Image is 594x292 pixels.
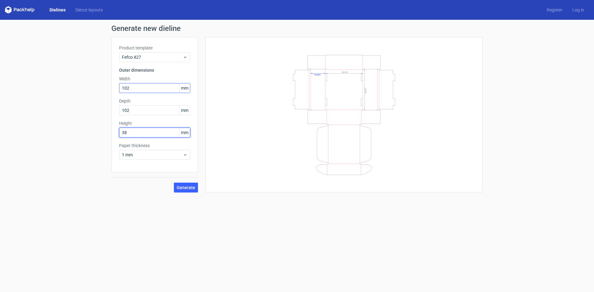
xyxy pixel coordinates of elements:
[119,98,190,104] label: Depth
[342,70,348,73] text: Width
[119,67,190,73] h3: Outer dimensions
[122,152,183,158] span: 1 mm
[177,185,195,190] span: Generate
[179,128,190,137] span: mm
[364,87,367,93] text: Depth
[119,142,190,149] label: Paper thickness
[542,7,567,13] a: Register
[122,54,183,60] span: Fefco 427
[174,183,198,193] button: Generate
[71,7,108,13] a: Diecut layouts
[179,83,190,93] span: mm
[314,73,321,76] text: Height
[119,45,190,51] label: Product template
[119,120,190,126] label: Height
[119,76,190,82] label: Width
[111,25,483,32] h1: Generate new dieline
[179,106,190,115] span: mm
[45,7,71,13] a: Dielines
[567,7,589,13] a: Log in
